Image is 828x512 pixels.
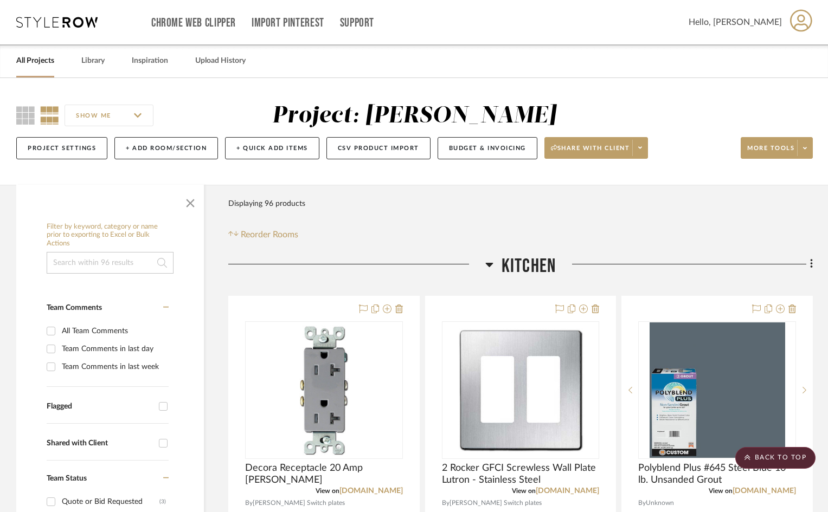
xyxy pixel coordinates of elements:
div: Flagged [47,402,153,411]
span: 2 Rocker GFCI Screwless Wall Plate Lutron - Stainless Steel [442,462,600,486]
div: Shared with Client [47,439,153,448]
a: [DOMAIN_NAME] [536,487,599,495]
div: Team Comments in last week [62,358,166,375]
span: [PERSON_NAME] Switch plates [253,498,345,508]
div: 0 [442,322,599,458]
span: Team Status [47,475,87,482]
span: View on [316,488,339,494]
span: Decora Receptacle 20 Amp [PERSON_NAME] [245,462,403,486]
h6: Filter by keyword, category or name prior to exporting to Excel or Bulk Actions [47,223,174,248]
span: Reorder Rooms [241,228,298,241]
span: View on [709,488,733,494]
span: Team Comments [47,304,102,312]
button: Budget & Invoicing [438,137,537,159]
a: Import Pinterest [252,18,324,28]
button: + Add Room/Section [114,137,218,159]
span: By [245,498,253,508]
span: By [442,498,450,508]
div: Quote or Bid Requested [62,493,159,510]
span: [PERSON_NAME] Switch plates [450,498,542,508]
scroll-to-top-button: BACK TO TOP [735,447,816,469]
span: Kitchen [502,255,556,278]
span: By [638,498,646,508]
button: CSV Product Import [326,137,431,159]
a: [DOMAIN_NAME] [733,487,796,495]
button: Close [179,190,201,212]
a: Support [340,18,374,28]
img: 2 Rocker GFCI Screwless Wall Plate Lutron - Stainless Steel [453,322,588,458]
div: All Team Comments [62,322,166,340]
button: More tools [741,137,813,159]
button: Reorder Rooms [228,228,298,241]
div: (3) [159,493,166,510]
span: View on [512,488,536,494]
div: Displaying 96 products [228,193,305,215]
a: Upload History [195,54,246,68]
input: Search within 96 results [47,252,174,274]
div: Project: [PERSON_NAME] [272,105,556,127]
a: [DOMAIN_NAME] [339,487,403,495]
img: Decora Receptacle 20 Amp TR Leviton - Gray [256,322,391,458]
div: Team Comments in last day [62,340,166,358]
a: Chrome Web Clipper [151,18,236,28]
span: Hello, [PERSON_NAME] [689,16,782,29]
a: Inspiration [132,54,168,68]
span: Polyblend Plus #645 Steel Blue 10 lb. Unsanded Grout [638,462,796,486]
img: Polyblend Plus #645 Steel Blue 10 lb. Unsanded Grout [650,322,785,458]
a: Library [81,54,105,68]
span: Share with client [551,144,630,160]
button: + Quick Add Items [225,137,319,159]
span: More tools [747,144,794,160]
span: Unknown [646,498,674,508]
button: Share with client [544,137,649,159]
button: Project Settings [16,137,107,159]
a: All Projects [16,54,54,68]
